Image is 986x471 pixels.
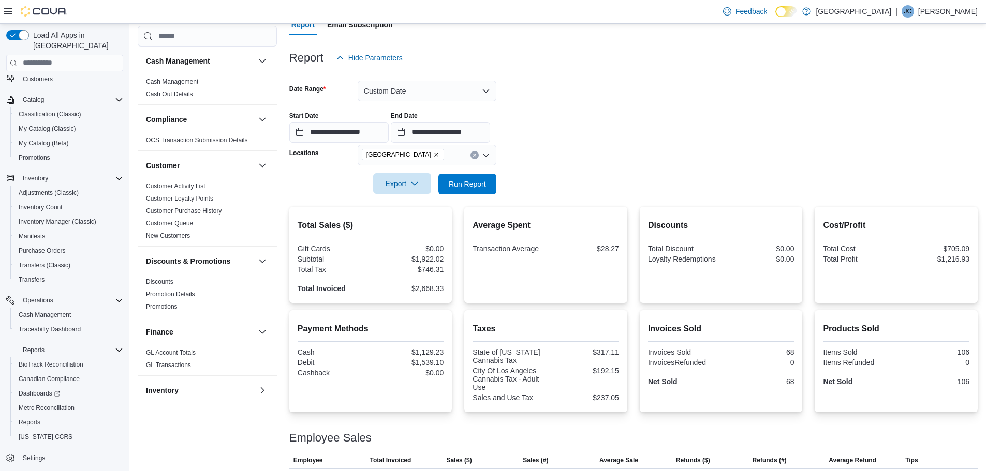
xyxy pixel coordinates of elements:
span: Manifests [19,232,45,240]
span: Average Refund [829,456,876,464]
div: 68 [723,348,794,356]
div: Customer [138,180,277,246]
h3: Report [289,52,323,64]
div: Discounts & Promotions [138,276,277,317]
span: Purchase Orders [14,245,123,257]
button: Promotions [10,150,127,165]
h2: Total Sales ($) [298,219,444,232]
a: Customer Activity List [146,183,205,190]
span: Export [379,173,425,194]
span: Promotions [19,154,50,162]
h3: Finance [146,327,173,337]
h2: Invoices Sold [648,323,794,335]
a: GL Transactions [146,361,191,369]
div: $2,668.33 [373,284,444,293]
label: Locations [289,149,319,157]
span: GL Transactions [146,361,191,369]
h2: Products Sold [823,323,969,335]
span: JC [904,5,912,18]
span: Inventory [23,174,48,183]
a: Customer Queue [146,220,193,227]
label: Date Range [289,85,326,93]
h2: Payment Methods [298,323,444,335]
span: Customer Queue [146,219,193,227]
div: 0 [723,358,794,367]
label: Start Date [289,112,319,120]
span: Adjustments (Classic) [19,189,79,197]
button: Open list of options [482,151,490,159]
button: Cash Management [10,308,127,322]
h2: Cost/Profit [823,219,969,232]
strong: Total Invoiced [298,284,346,293]
button: Catalog [2,93,127,107]
div: $0.00 [373,245,444,253]
span: Report [291,14,315,35]
span: Catalog [19,94,123,106]
button: My Catalog (Classic) [10,121,127,136]
div: $746.31 [373,265,444,274]
div: $1,539.10 [373,358,444,367]
span: Reports [23,346,45,354]
span: Classification (Classic) [14,108,123,120]
p: [GEOGRAPHIC_DATA] [816,5,891,18]
div: Gift Cards [298,245,369,253]
div: Invoices Sold [648,348,719,356]
a: Canadian Compliance [14,373,84,385]
a: Dashboards [14,387,64,400]
span: BioTrack Reconciliation [19,360,83,369]
button: Settings [2,450,127,465]
a: BioTrack Reconciliation [14,358,87,371]
div: $1,922.02 [373,255,444,263]
button: Canadian Compliance [10,372,127,386]
div: Compliance [138,134,277,150]
a: Transfers (Classic) [14,259,75,271]
h3: Compliance [146,114,187,125]
h3: Employee Sales [289,432,372,444]
a: Transfers [14,274,49,286]
span: Green City [362,149,444,160]
span: Cash Management [14,309,123,321]
div: Cash Management [138,75,277,104]
a: Feedback [719,1,771,22]
button: Purchase Orders [10,244,127,258]
a: New Customers [146,232,190,239]
a: My Catalog (Classic) [14,123,80,135]
span: Reports [14,416,123,429]
button: Reports [2,343,127,357]
a: Inventory Count [14,201,67,214]
h3: Cash Management [146,56,210,66]
div: Jill Caprio [902,5,914,18]
span: Inventory Count [14,201,123,214]
button: Operations [19,294,57,307]
button: Remove Green City from selection in this group [433,151,439,158]
span: Dashboards [19,389,60,398]
h2: Taxes [473,323,619,335]
div: $0.00 [723,255,794,263]
input: Dark Mode [775,6,797,17]
span: Metrc Reconciliation [19,404,75,412]
span: Cash Out Details [146,90,193,98]
a: Cash Management [146,78,198,85]
button: My Catalog (Beta) [10,136,127,150]
a: Promotions [146,303,178,310]
button: Metrc Reconciliation [10,401,127,415]
input: Press the down key to open a popover containing a calendar. [391,122,490,143]
span: Inventory Manager (Classic) [14,216,123,228]
span: Run Report [449,179,486,189]
button: Reports [10,415,127,430]
div: Total Discount [648,245,719,253]
button: [US_STATE] CCRS [10,430,127,444]
a: GL Account Totals [146,349,196,356]
button: Customers [2,71,127,86]
div: $0.00 [373,369,444,377]
span: Email Subscription [327,14,393,35]
p: [PERSON_NAME] [918,5,978,18]
div: $1,216.93 [899,255,969,263]
span: Average Sale [599,456,638,464]
button: Inventory [146,385,254,396]
img: Cova [21,6,67,17]
div: $317.11 [548,348,619,356]
div: $28.27 [548,245,619,253]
